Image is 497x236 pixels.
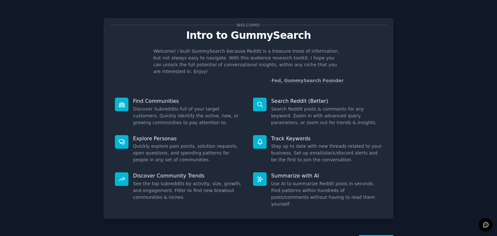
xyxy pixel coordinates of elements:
[271,106,382,126] dd: Search Reddit posts & comments for any keyword. Zoom in with advanced query parameters, or zoom o...
[271,172,382,179] p: Summarize with AI
[271,143,382,163] dd: Stay up to date with new threads related to your business. Set up email/slack/discord alerts and ...
[271,98,382,104] p: Search Reddit (Better)
[271,180,382,208] dd: Use AI to summarize Reddit posts in seconds. Find patterns within hundreds of posts/comments with...
[110,30,387,41] p: Intro to GummySearch
[133,135,244,142] p: Explore Personas
[133,106,244,126] dd: Discover Subreddits full of your target customers. Quickly identify the active, new, or growing c...
[270,77,344,84] div: -
[133,180,244,201] dd: See the top subreddits by activity, size, growth, and engagement. Filter to find new breakout com...
[133,143,244,163] dd: Quickly explore pain points, solution requests, open questions, and spending patterns for people ...
[235,22,262,28] span: Welcome!
[133,98,244,104] p: Find Communities
[271,78,344,83] a: Fed, GummySearch Founder
[271,135,382,142] p: Track Keywords
[153,48,344,75] p: Welcome! I built GummySearch because Reddit is a treasure trove of information, but not always ea...
[133,172,244,179] p: Discover Community Trends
